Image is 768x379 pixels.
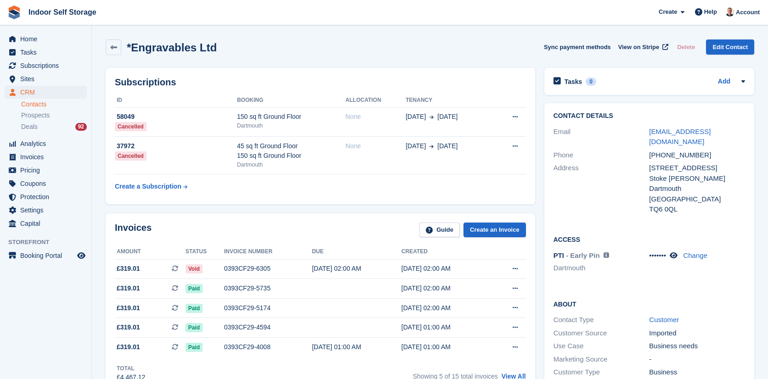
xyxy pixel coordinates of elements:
a: Create an Invoice [463,223,526,238]
a: menu [5,190,87,203]
a: menu [5,86,87,99]
h2: Tasks [565,78,582,86]
div: [DATE] 02:00 AM [401,264,491,273]
a: menu [5,72,87,85]
span: Settings [20,204,75,217]
div: Imported [649,328,745,339]
span: Paid [186,323,203,332]
a: menu [5,137,87,150]
th: Status [186,245,224,259]
span: Protection [20,190,75,203]
div: Cancelled [115,122,147,131]
div: Create a Subscription [115,182,181,191]
th: Invoice number [224,245,312,259]
div: 150 sq ft Ground Floor [237,112,345,122]
th: Created [401,245,491,259]
div: 0393CF29-5174 [224,303,312,313]
div: Marketing Source [553,354,649,365]
div: [DATE] 01:00 AM [401,323,491,332]
div: Customer Source [553,328,649,339]
span: £319.01 [117,264,140,273]
a: menu [5,177,87,190]
span: Tasks [20,46,75,59]
h2: About [553,299,745,308]
div: - [649,354,745,365]
a: Add [718,77,730,87]
a: menu [5,164,87,177]
h2: Contact Details [553,112,745,120]
div: 58049 [115,112,237,122]
span: Capital [20,217,75,230]
img: stora-icon-8386f47178a22dfd0bd8f6a31ec36ba5ce8667c1dd55bd0f319d3a0aa187defe.svg [7,6,21,19]
div: None [345,112,406,122]
a: Change [683,251,707,259]
div: Contact Type [553,315,649,325]
span: - Early Pin [566,251,599,259]
a: Edit Contact [706,39,754,55]
a: [EMAIL_ADDRESS][DOMAIN_NAME] [649,128,711,146]
div: Customer Type [553,367,649,378]
a: Preview store [76,250,87,261]
div: Use Case [553,341,649,351]
div: 45 sq ft Ground Floor 150 sq ft Ground Floor [237,141,345,161]
div: Stoke [PERSON_NAME] [649,173,745,184]
div: Total [117,364,145,373]
span: Analytics [20,137,75,150]
div: 0393CF29-6305 [224,264,312,273]
div: TQ6 0QL [649,204,745,215]
div: Dartmouth [237,122,345,130]
div: [GEOGRAPHIC_DATA] [649,194,745,205]
span: £319.01 [117,323,140,332]
div: 0393CF29-5735 [224,284,312,293]
div: [DATE] 01:00 AM [312,342,401,352]
span: Paid [186,304,203,313]
div: [PHONE_NUMBER] [649,150,745,161]
a: menu [5,46,87,59]
a: Deals 92 [21,122,87,132]
span: Invoices [20,150,75,163]
a: Indoor Self Storage [25,5,100,20]
button: Sync payment methods [544,39,611,55]
a: menu [5,217,87,230]
span: Paid [186,284,203,293]
div: 0393CF29-4008 [224,342,312,352]
span: CRM [20,86,75,99]
div: Business needs [649,341,745,351]
span: £319.01 [117,284,140,293]
span: Create [659,7,677,17]
span: Pricing [20,164,75,177]
th: ID [115,93,237,108]
span: Home [20,33,75,45]
th: Tenancy [406,93,493,108]
span: Paid [186,343,203,352]
span: Booking Portal [20,249,75,262]
div: Address [553,163,649,215]
button: Delete [673,39,699,55]
div: Phone [553,150,649,161]
div: Dartmouth [237,161,345,169]
span: Coupons [20,177,75,190]
div: None [345,141,406,151]
span: Help [704,7,717,17]
a: Create a Subscription [115,178,187,195]
h2: Subscriptions [115,77,526,88]
div: [DATE] 02:00 AM [312,264,401,273]
div: [DATE] 02:00 AM [401,303,491,313]
span: Storefront [8,238,91,247]
span: Account [736,8,760,17]
div: [DATE] 02:00 AM [401,284,491,293]
span: ••••••• [649,251,666,259]
div: Business [649,367,745,378]
span: PTI [553,251,564,259]
span: View on Stripe [618,43,659,52]
span: [DATE] [437,141,457,151]
a: Guide [419,223,460,238]
span: Deals [21,123,38,131]
a: Prospects [21,111,87,120]
span: £319.01 [117,342,140,352]
span: Sites [20,72,75,85]
span: Subscriptions [20,59,75,72]
a: menu [5,150,87,163]
div: 37972 [115,141,237,151]
div: Dartmouth [649,184,745,194]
